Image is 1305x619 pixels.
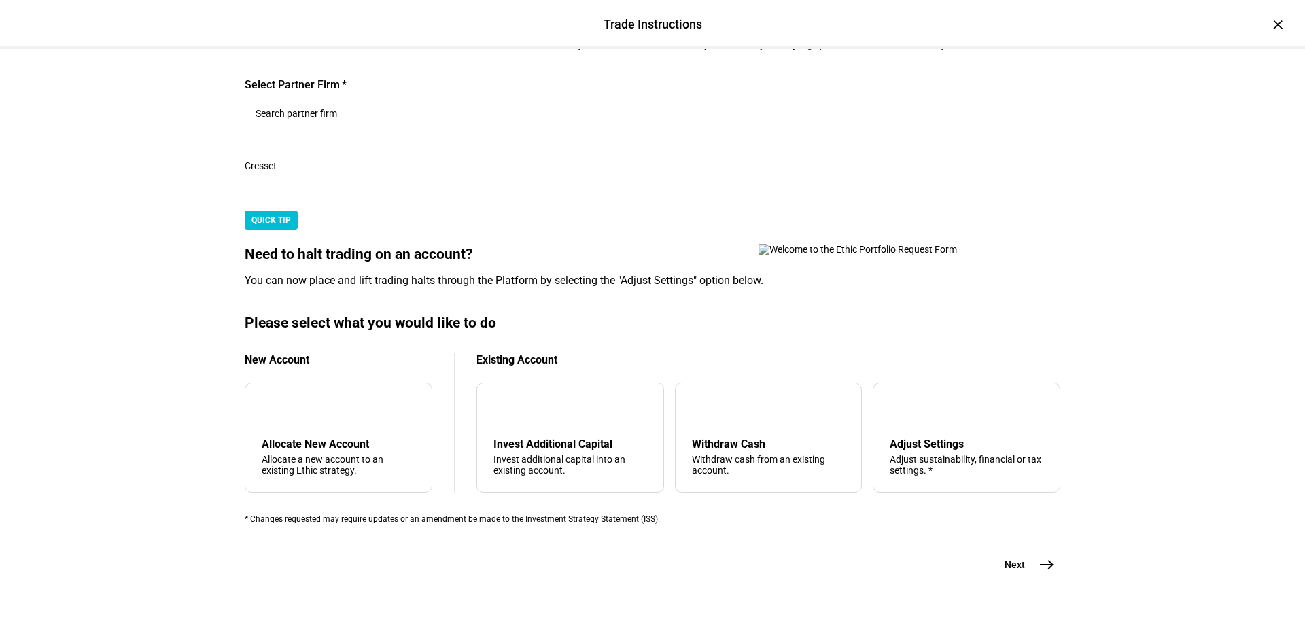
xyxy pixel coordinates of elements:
div: × [1267,14,1289,35]
div: Adjust sustainability, financial or tax settings. * [890,454,1043,476]
div: QUICK TIP [245,211,298,230]
img: Welcome to the Ethic Portfolio Request Form [759,244,1003,255]
div: Allocate a new account to an existing Ethic strategy. [262,454,415,476]
div: Adjust Settings [890,438,1043,450]
div: Withdraw Cash [692,438,846,450]
div: New Account [245,353,432,366]
div: You can now place and lift trading halts through the Platform by selecting the "Adjust Settings" ... [245,274,1060,287]
mat-icon: add [264,402,281,419]
input: Number [256,108,1049,119]
div: Select Partner Firm [245,78,1060,92]
div: Need to halt trading on an account? [245,246,1060,263]
div: Withdraw cash from an existing account. [692,454,846,476]
button: Next [988,551,1060,578]
div: Trade Instructions [604,16,702,33]
div: Allocate New Account [262,438,415,450]
div: Invest Additional Capital [493,438,647,450]
span: Cresset [245,160,277,171]
mat-icon: arrow_upward [695,402,711,419]
div: Invest additional capital into an existing account. [493,454,647,476]
mat-icon: arrow_downward [496,402,512,419]
span: Next [1005,558,1025,571]
mat-icon: east [1039,556,1055,573]
div: Please select what you would like to do [245,315,1060,332]
div: Existing Account [476,353,1060,366]
div: * Changes requested may require updates or an amendment be made to the Investment Strategy Statem... [245,514,1060,524]
mat-icon: tune [890,400,911,421]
